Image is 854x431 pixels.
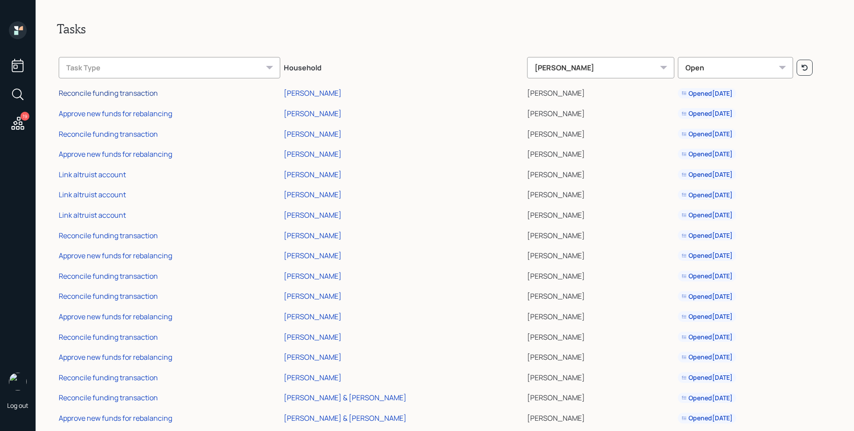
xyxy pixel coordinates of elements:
div: Approve new funds for rebalancing [59,109,172,118]
div: [PERSON_NAME] [284,109,342,118]
div: Approve new funds for rebalancing [59,413,172,423]
div: [PERSON_NAME] [284,332,342,342]
div: Link altruist account [59,190,126,199]
td: [PERSON_NAME] [525,102,676,122]
td: [PERSON_NAME] [525,366,676,386]
td: [PERSON_NAME] [525,142,676,163]
div: Opened [DATE] [681,272,733,281]
div: Approve new funds for rebalancing [59,312,172,321]
th: Household [282,51,525,82]
td: [PERSON_NAME] [525,386,676,407]
div: Opened [DATE] [681,333,733,342]
div: Opened [DATE] [681,312,733,321]
div: Reconcile funding transaction [59,271,158,281]
td: [PERSON_NAME] [525,264,676,285]
td: [PERSON_NAME] [525,224,676,244]
td: [PERSON_NAME] [525,82,676,102]
div: Opened [DATE] [681,191,733,199]
div: 19 [20,112,29,121]
div: Task Type [59,57,280,78]
td: [PERSON_NAME] [525,122,676,143]
div: [PERSON_NAME] [284,231,342,240]
div: Approve new funds for rebalancing [59,352,172,362]
div: Reconcile funding transaction [59,373,158,382]
div: [PERSON_NAME] [284,352,342,362]
div: Opened [DATE] [681,130,733,138]
td: [PERSON_NAME] [525,407,676,427]
div: Reconcile funding transaction [59,291,158,301]
div: [PERSON_NAME] [284,190,342,199]
div: [PERSON_NAME] & [PERSON_NAME] [284,413,407,423]
td: [PERSON_NAME] [525,163,676,183]
div: [PERSON_NAME] [284,88,342,98]
div: [PERSON_NAME] [284,271,342,281]
img: james-distasi-headshot.png [9,373,27,390]
td: [PERSON_NAME] [525,346,676,366]
td: [PERSON_NAME] [525,203,676,224]
div: Opened [DATE] [681,150,733,159]
div: Approve new funds for rebalancing [59,251,172,260]
div: Reconcile funding transaction [59,129,158,139]
div: Opened [DATE] [681,251,733,260]
div: Opened [DATE] [681,373,733,382]
div: Opened [DATE] [681,170,733,179]
td: [PERSON_NAME] [525,285,676,305]
div: Opened [DATE] [681,109,733,118]
div: Opened [DATE] [681,414,733,423]
div: [PERSON_NAME] [284,129,342,139]
div: Open [678,57,794,78]
div: Reconcile funding transaction [59,332,158,342]
div: Log out [7,401,28,410]
div: [PERSON_NAME] [284,210,342,220]
td: [PERSON_NAME] [525,305,676,325]
div: [PERSON_NAME] [284,312,342,321]
div: Link altruist account [59,210,126,220]
div: Opened [DATE] [681,89,733,98]
div: [PERSON_NAME] & [PERSON_NAME] [284,393,407,403]
div: [PERSON_NAME] [284,251,342,260]
div: Reconcile funding transaction [59,393,158,403]
div: [PERSON_NAME] [284,373,342,382]
div: Opened [DATE] [681,292,733,301]
div: Opened [DATE] [681,353,733,362]
div: Reconcile funding transaction [59,88,158,98]
td: [PERSON_NAME] [525,244,676,264]
div: [PERSON_NAME] [284,149,342,159]
div: Approve new funds for rebalancing [59,149,172,159]
td: [PERSON_NAME] [525,325,676,346]
h2: Tasks [57,21,833,37]
div: Link altruist account [59,170,126,179]
div: Opened [DATE] [681,394,733,403]
div: [PERSON_NAME] [284,170,342,179]
div: [PERSON_NAME] [527,57,674,78]
div: Reconcile funding transaction [59,231,158,240]
td: [PERSON_NAME] [525,183,676,204]
div: Opened [DATE] [681,231,733,240]
div: Opened [DATE] [681,211,733,220]
div: [PERSON_NAME] [284,291,342,301]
